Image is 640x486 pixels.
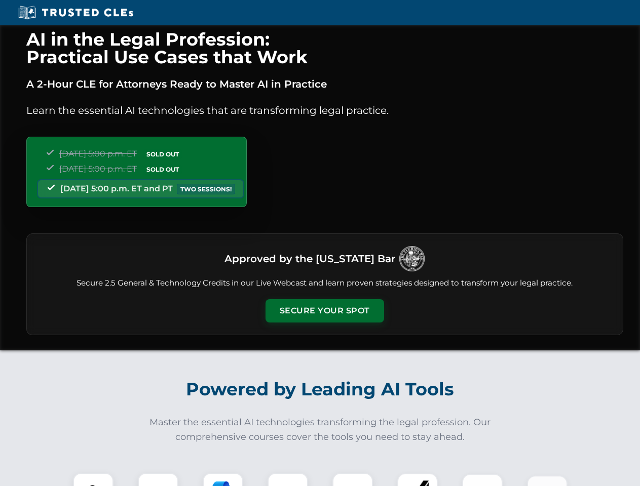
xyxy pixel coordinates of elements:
span: [DATE] 5:00 p.m. ET [59,149,137,158]
img: Logo [399,246,425,271]
span: [DATE] 5:00 p.m. ET [59,164,137,174]
h2: Powered by Leading AI Tools [40,372,601,407]
img: Trusted CLEs [15,5,136,20]
p: Master the essential AI technologies transforming the legal profession. Our comprehensive courses... [143,415,498,444]
span: SOLD OUT [143,149,182,159]
p: A 2-Hour CLE for Attorneys Ready to Master AI in Practice [26,76,623,92]
button: Secure Your Spot [266,299,384,322]
p: Learn the essential AI technologies that are transforming legal practice. [26,102,623,118]
p: Secure 2.5 General & Technology Credits in our Live Webcast and learn proven strategies designed ... [39,277,611,289]
span: SOLD OUT [143,164,182,175]
h3: Approved by the [US_STATE] Bar [224,250,395,268]
h1: AI in the Legal Profession: Practical Use Cases that Work [26,30,623,66]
